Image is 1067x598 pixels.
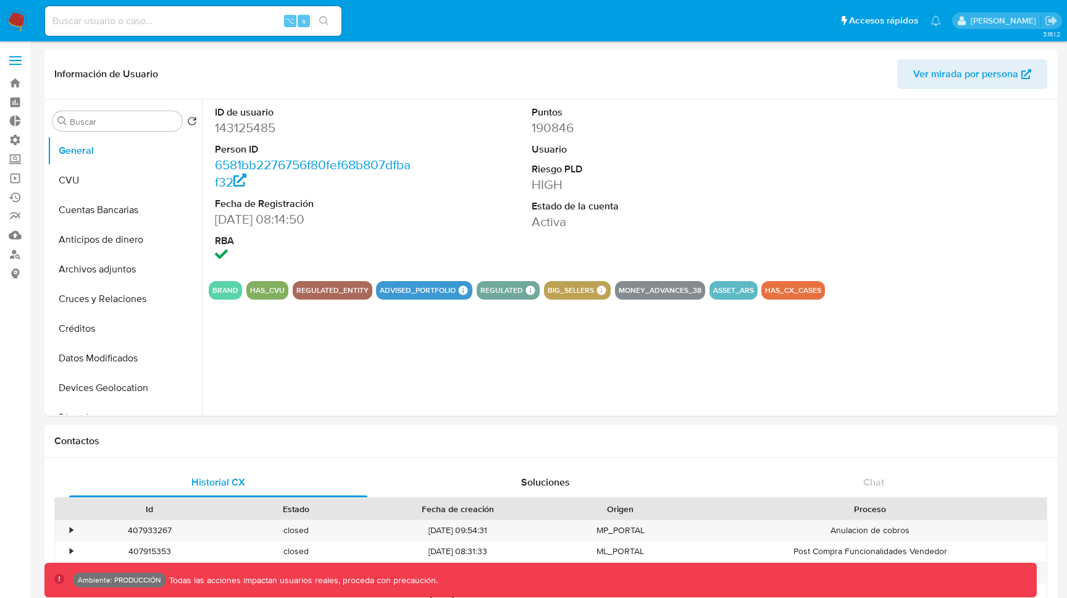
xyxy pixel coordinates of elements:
button: CVU [48,166,202,195]
button: Buscar [57,116,67,126]
div: Origen [556,503,685,515]
span: Chat [863,475,884,489]
span: Historial CX [191,475,245,489]
p: Ambiente: PRODUCCIÓN [78,578,161,583]
button: Créditos [48,314,202,343]
dt: Fecha de Registración [215,197,414,211]
div: Estado [232,503,361,515]
div: [DATE] 08:31:33 [369,541,547,562]
div: Fecha de creación [377,503,538,515]
button: Archivos adjuntos [48,255,202,284]
span: Accesos rápidos [849,14,918,27]
div: 407933267 [77,520,223,541]
span: Soluciones [521,475,570,489]
dt: Riesgo PLD [532,162,730,176]
h1: Contactos [54,435,1047,447]
div: • [70,524,73,536]
div: [DATE] 13:59:09 [369,562,547,583]
div: Reversa [693,562,1047,583]
dt: Usuario [532,143,730,156]
div: • [70,545,73,557]
div: Post Compra Funcionalidades Vendedor [693,541,1047,562]
dt: ID de usuario [215,106,414,119]
input: Buscar [70,116,177,127]
div: ML_PORTAL [547,562,693,583]
button: Direcciones [48,403,202,432]
dt: Person ID [215,143,414,156]
a: 6581bb2276756f80fef68b807dfbaf32 [215,156,411,191]
button: Ver mirada por persona [897,59,1047,89]
span: ⌥ [285,15,295,27]
button: Volver al orden por defecto [187,116,197,130]
p: Todas las acciones impactan usuarios reales, proceda con precaución. [166,575,438,586]
dd: HIGH [532,176,730,193]
button: Devices Geolocation [48,373,202,403]
button: Anticipos de dinero [48,225,202,255]
dt: RBA [215,234,414,248]
div: closed [223,562,369,583]
div: MP_PORTAL [547,520,693,541]
div: 407915353 [77,541,223,562]
button: Cruces y Relaciones [48,284,202,314]
dd: 190846 [532,119,730,137]
div: Id [85,503,214,515]
button: Cuentas Bancarias [48,195,202,225]
div: closed [223,541,369,562]
div: ML_PORTAL [547,541,693,562]
div: Proceso [702,503,1038,515]
dt: Puntos [532,106,730,119]
a: Salir [1045,14,1058,27]
dd: 143125485 [215,119,414,137]
button: search-icon [311,12,337,30]
dd: [DATE] 08:14:50 [215,211,414,228]
div: [DATE] 09:54:31 [369,520,547,541]
div: closed [223,520,369,541]
span: Ver mirada por persona [913,59,1018,89]
h1: Información de Usuario [54,68,158,80]
div: 407571201 [77,562,223,583]
a: Notificaciones [931,15,941,26]
p: kevin.palacios@mercadolibre.com [971,15,1040,27]
button: General [48,136,202,166]
dt: Estado de la cuenta [532,200,730,213]
div: Anulacion de cobros [693,520,1047,541]
span: s [302,15,306,27]
button: Datos Modificados [48,343,202,373]
input: Buscar usuario o caso... [45,13,341,29]
dd: Activa [532,213,730,230]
